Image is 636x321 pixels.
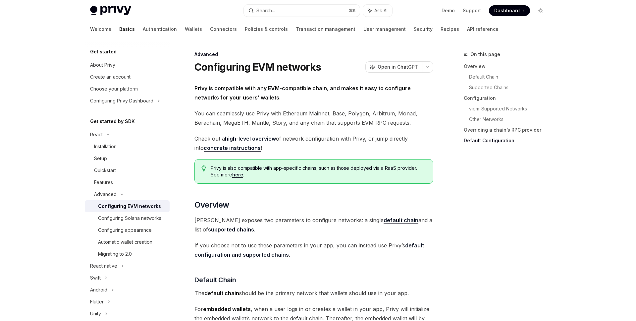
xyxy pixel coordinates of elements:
svg: Tip [201,165,206,171]
strong: Privy is compatible with any EVM-compatible chain, and makes it easy to configure networks for yo... [194,85,411,101]
a: Overriding a chain’s RPC provider [464,125,551,135]
a: Migrating to 2.0 [85,248,170,260]
a: API reference [467,21,499,37]
a: Supported Chains [469,82,551,93]
span: Overview [194,200,229,210]
strong: embedded wallets [203,306,251,312]
a: Default Configuration [464,135,551,146]
div: About Privy [90,61,115,69]
a: Configuring Solana networks [85,212,170,224]
div: React native [90,262,117,270]
a: supported chains [208,226,254,233]
a: Security [414,21,433,37]
span: If you choose not to use these parameters in your app, you can instead use Privy’s . [194,241,433,259]
a: here [232,172,243,178]
button: Open in ChatGPT [365,61,422,73]
div: Configuring Privy Dashboard [90,97,153,105]
a: default chain [384,217,418,224]
a: Configuring appearance [85,224,170,236]
div: Choose your platform [90,85,138,93]
span: Check out a of network configuration with Privy, or jump directly into ! [194,134,433,153]
span: You can seamlessly use Privy with Ethereum Mainnet, Base, Polygon, Arbitrum, Monad, Berachain, Me... [194,109,433,127]
a: concrete instructions [204,145,261,152]
div: Automatic wallet creation [98,238,152,246]
div: Flutter [90,298,104,306]
button: Ask AI [363,5,392,17]
span: The should be the primary network that wallets should use in your app. [194,289,433,298]
a: Transaction management [296,21,355,37]
a: Wallets [185,21,202,37]
span: Open in ChatGPT [378,64,418,70]
span: On this page [470,50,500,58]
div: Quickstart [94,166,116,174]
a: Create an account [85,71,170,83]
div: Migrating to 2.0 [98,250,132,258]
a: Features [85,176,170,188]
button: Search...⌘K [244,5,360,17]
div: Installation [94,143,117,151]
a: Connectors [210,21,237,37]
div: Create an account [90,73,131,81]
span: Dashboard [494,7,520,14]
a: About Privy [85,59,170,71]
h5: Get started [90,48,117,56]
span: ⌘ K [349,8,356,13]
div: Unity [90,310,101,318]
a: Configuring EVM networks [85,200,170,212]
div: Features [94,178,113,186]
a: Support [463,7,481,14]
span: Privy is also compatible with app-specific chains, such as those deployed via a RaaS provider. Se... [211,165,426,178]
a: User management [363,21,406,37]
a: Welcome [90,21,111,37]
a: Automatic wallet creation [85,236,170,248]
a: Demo [442,7,455,14]
a: Basics [119,21,135,37]
a: high-level overview [225,135,276,142]
div: Configuring EVM networks [98,202,161,210]
div: Search... [256,7,275,15]
div: Configuring Solana networks [98,214,161,222]
strong: default chain [384,217,418,224]
div: Advanced [94,190,117,198]
a: Installation [85,141,170,153]
a: Recipes [441,21,459,37]
a: Authentication [143,21,177,37]
a: Default Chain [469,72,551,82]
div: Swift [90,274,101,282]
a: Policies & controls [245,21,288,37]
h5: Get started by SDK [90,117,135,125]
h1: Configuring EVM networks [194,61,321,73]
div: Advanced [194,51,433,58]
div: React [90,131,103,139]
span: Default Chain [194,275,236,285]
span: Ask AI [374,7,388,14]
div: Android [90,286,107,294]
div: Setup [94,155,107,162]
a: Overview [464,61,551,72]
button: Toggle dark mode [535,5,546,16]
img: light logo [90,6,131,15]
strong: default chain [204,290,239,296]
a: Other Networks [469,114,551,125]
a: viem-Supported Networks [469,103,551,114]
a: Choose your platform [85,83,170,95]
a: Quickstart [85,164,170,176]
a: Setup [85,153,170,164]
a: Dashboard [489,5,530,16]
a: Configuration [464,93,551,103]
div: Configuring appearance [98,226,152,234]
span: [PERSON_NAME] exposes two parameters to configure networks: a single and a list of . [194,216,433,234]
